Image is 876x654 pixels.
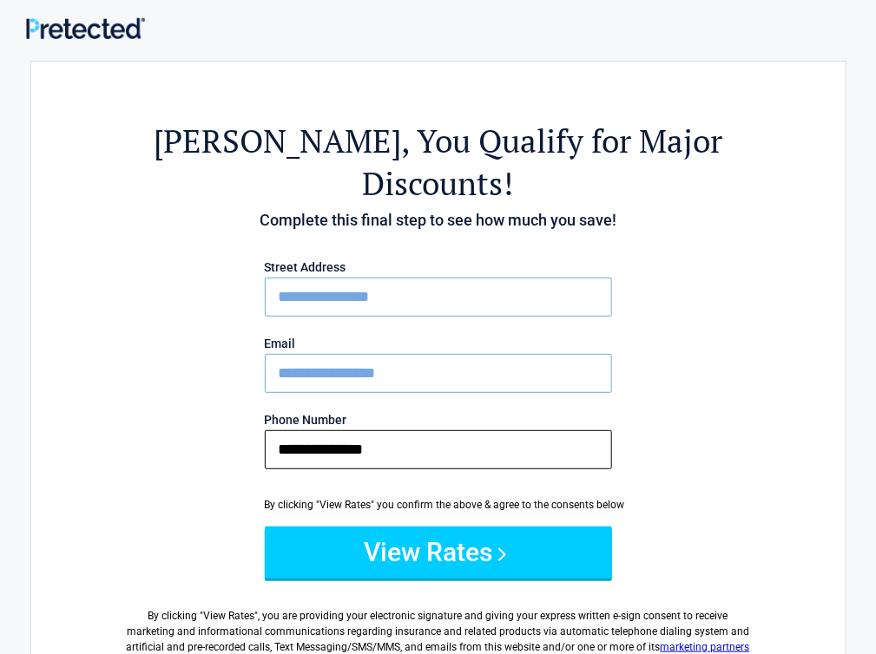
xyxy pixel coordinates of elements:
label: Phone Number [265,414,612,426]
div: By clicking "View Rates" you confirm the above & agree to the consents below [265,497,612,513]
img: Main Logo [26,17,145,39]
label: Email [265,337,612,350]
span: [PERSON_NAME] [154,120,401,162]
label: Street Address [265,261,612,273]
h4: Complete this final step to see how much you save! [127,209,750,232]
span: View Rates [204,610,255,622]
button: View Rates [265,526,612,579]
h2: , You Qualify for Major Discounts! [127,120,750,205]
